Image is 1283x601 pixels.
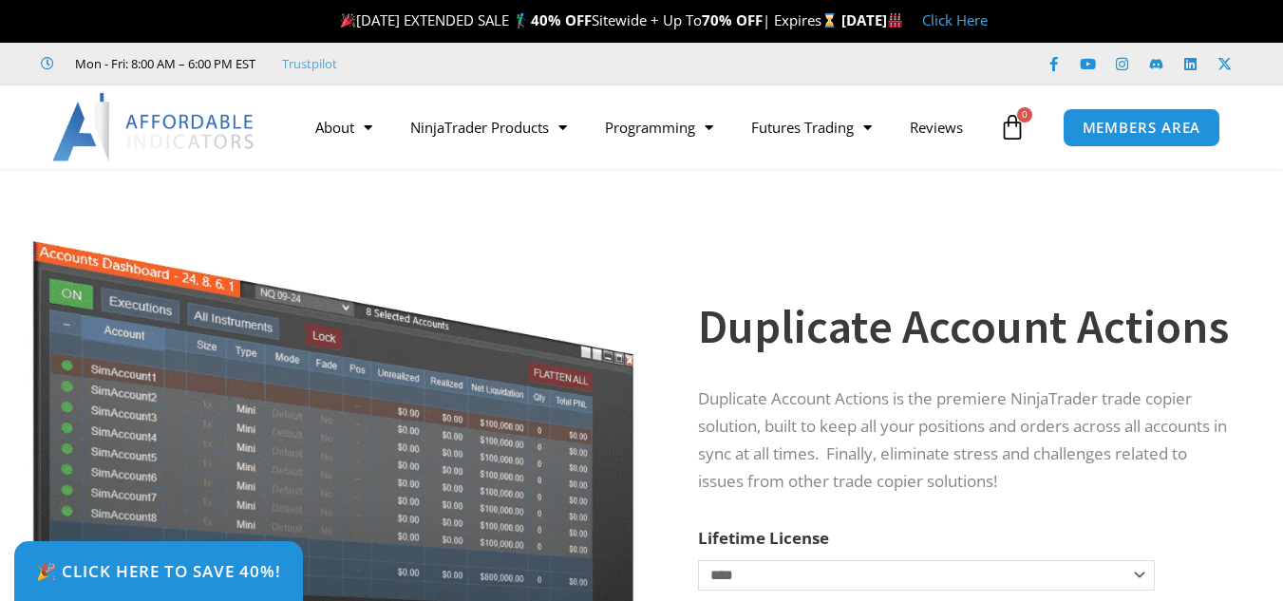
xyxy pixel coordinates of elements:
a: Programming [586,105,732,149]
span: [DATE] EXTENDED SALE 🏌️‍♂️ Sitewide + Up To | Expires [336,10,841,29]
strong: 70% OFF [702,10,763,29]
label: Lifetime License [698,527,829,549]
a: MEMBERS AREA [1063,108,1221,147]
span: 0 [1017,107,1032,122]
a: About [296,105,391,149]
nav: Menu [296,105,994,149]
img: LogoAI | Affordable Indicators – NinjaTrader [52,93,256,161]
span: MEMBERS AREA [1083,121,1201,135]
img: ⌛ [822,13,837,28]
span: Mon - Fri: 8:00 AM – 6:00 PM EST [70,52,255,75]
a: 🎉 Click Here to save 40%! [14,541,303,601]
span: 🎉 Click Here to save 40%! [36,563,281,579]
strong: [DATE] [841,10,903,29]
h1: Duplicate Account Actions [698,293,1236,360]
a: Reviews [891,105,982,149]
a: Click Here [922,10,988,29]
img: 🎉 [341,13,355,28]
strong: 40% OFF [531,10,592,29]
p: Duplicate Account Actions is the premiere NinjaTrader trade copier solution, built to keep all yo... [698,385,1236,496]
a: 0 [971,100,1054,155]
a: Futures Trading [732,105,891,149]
a: Trustpilot [282,52,337,75]
img: 🏭 [888,13,902,28]
a: NinjaTrader Products [391,105,586,149]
